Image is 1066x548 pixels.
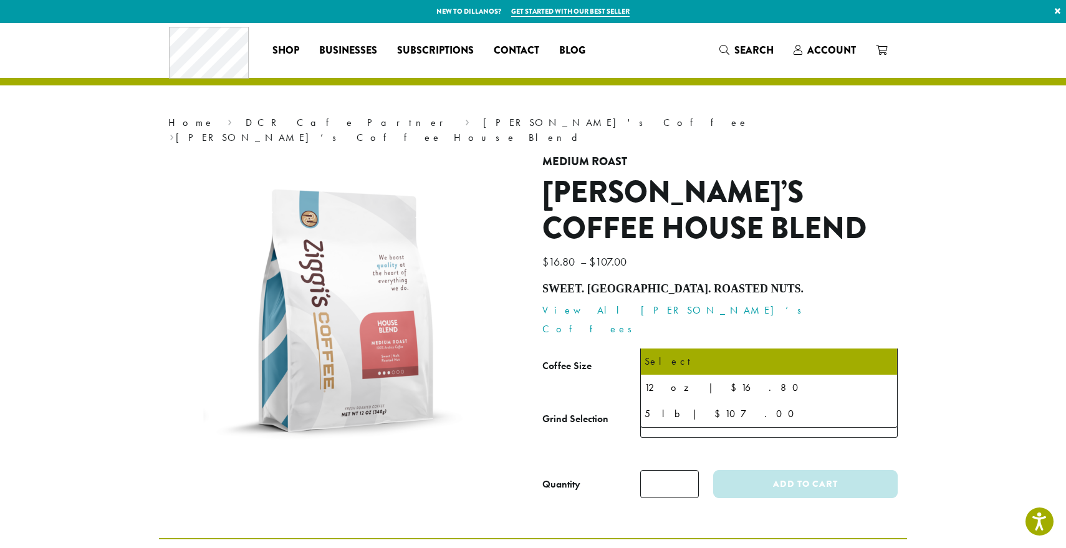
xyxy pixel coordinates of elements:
a: Get started with our best seller [511,6,630,17]
div: 5 lb | $107.00 [645,405,893,423]
span: – [580,254,587,269]
span: › [170,126,174,145]
a: View All [PERSON_NAME]’s Coffees [542,304,810,335]
span: Contact [494,43,539,59]
div: Quantity [542,477,580,492]
span: Blog [559,43,585,59]
span: $ [542,254,549,269]
span: Subscriptions [397,43,474,59]
nav: Breadcrumb [168,115,898,145]
h1: [PERSON_NAME]’s Coffee House Blend [542,175,898,246]
span: Businesses [319,43,377,59]
button: Add to cart [713,470,898,498]
a: Search [709,40,784,60]
div: 12 oz | $16.80 [645,378,893,397]
bdi: 16.80 [542,254,578,269]
span: Account [807,43,856,57]
h4: Sweet. [GEOGRAPHIC_DATA]. Roasted nuts. [542,282,898,296]
h4: Medium Roast [542,155,898,169]
a: Home [168,116,214,129]
input: Product quantity [640,470,699,498]
span: Shop [272,43,299,59]
span: › [465,111,469,130]
label: Grind Selection [542,410,640,428]
a: [PERSON_NAME]'s Coffee [483,116,749,129]
a: Shop [262,41,309,60]
a: DCR Cafe Partner [246,116,452,129]
li: Select [641,349,897,375]
span: $ [589,254,595,269]
label: Coffee Size [542,357,640,375]
span: Search [734,43,774,57]
span: › [228,111,232,130]
bdi: 107.00 [589,254,630,269]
